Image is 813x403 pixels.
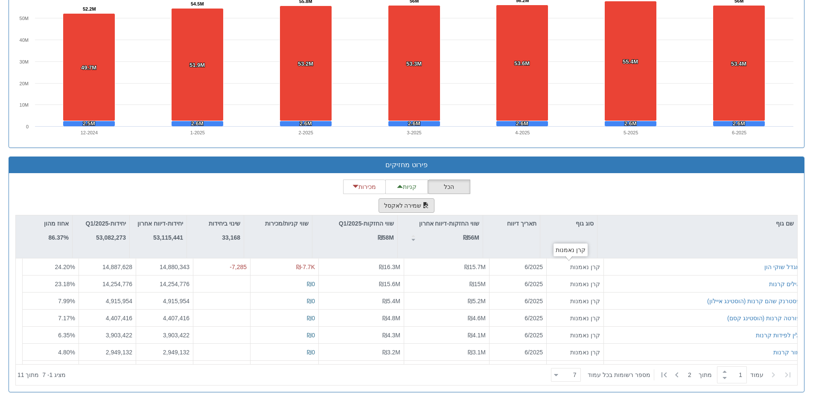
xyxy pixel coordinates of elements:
[140,297,189,305] div: 4,915,954
[468,298,486,304] span: ₪5.2M
[493,297,543,305] div: 6/2025
[26,297,75,305] div: 7.99 %
[299,130,313,135] text: 2-2025
[493,331,543,339] div: 6/2025
[307,349,315,356] span: ₪0
[463,234,479,241] strong: ₪56M
[378,234,394,241] strong: ₪58M
[597,215,797,232] div: שם גוף
[83,120,95,127] tspan: 2.5M
[554,244,588,256] div: קרן נאמנות
[382,298,400,304] span: ₪5.4M
[86,219,126,228] p: יחידות-Q1/2025
[82,297,132,305] div: 4,915,954
[624,130,638,135] text: 5-2025
[26,314,75,322] div: 7.17 %
[209,219,240,228] p: שינוי ביחידות
[298,61,313,67] tspan: 53.2M
[550,314,600,322] div: קרן נאמנות
[307,281,315,287] span: ₪0
[688,371,699,379] span: 2
[17,365,66,384] div: ‏מציג 1 - 7 ‏ מתוך 11
[26,280,75,288] div: 23.18 %
[468,315,486,322] span: ₪4.6M
[468,332,486,339] span: ₪4.1M
[26,263,75,271] div: 24.20 %
[189,62,205,68] tspan: 51.9M
[20,81,29,86] text: 20M
[550,297,600,305] div: קרן נאמנות
[26,348,75,357] div: 4.80 %
[588,371,650,379] span: ‏מספר רשומות בכל עמוד
[516,120,528,127] tspan: 2.6M
[407,130,421,135] text: 3-2025
[140,314,189,322] div: 4,407,416
[550,280,600,288] div: קרן נאמנות
[197,263,247,271] div: -7,285
[483,215,540,232] div: תאריך דיווח
[296,264,315,270] span: ₪-7.7K
[707,297,800,305] button: פסטרנק שהם קרנות (הוסטינג איילון)
[343,180,386,194] button: מכירות
[624,120,637,127] tspan: 2.6M
[140,348,189,357] div: 2,949,132
[191,120,204,127] tspan: 2.6M
[20,102,29,107] text: 10M
[548,365,796,384] div: ‏ מתוך
[379,198,435,213] button: שמירה לאקסל
[83,6,96,12] tspan: 52.2M
[727,314,800,322] button: פורטה קרנות (הוסטינג קסם)
[20,38,29,43] text: 40M
[191,1,204,6] tspan: 54.5M
[222,234,240,241] strong: 33,168
[153,234,183,241] strong: 53,115,441
[408,120,420,127] tspan: 2.6M
[20,59,29,64] text: 30M
[756,331,800,339] button: ילין לפידות קרנות
[406,61,422,67] tspan: 53.3M
[15,161,798,169] h3: פירוט מחזיקים
[82,280,132,288] div: 14,254,776
[137,219,183,228] p: יחידות-דיווח אחרון
[514,60,530,67] tspan: 53.6M
[773,348,800,357] button: מור קרנות
[82,331,132,339] div: 3,903,422
[382,315,400,322] span: ₪4.8M
[769,280,800,288] div: אילים קרנות
[82,263,132,271] div: 14,887,628
[26,331,75,339] div: 6.35 %
[623,58,638,65] tspan: 55.4M
[20,16,29,21] text: 50M
[307,298,315,304] span: ₪0
[550,348,600,357] div: קרן נאמנות
[550,263,600,271] div: קרן נאמנות
[140,263,189,271] div: 14,880,343
[140,280,189,288] div: 14,254,776
[493,263,543,271] div: 6/2025
[733,120,745,127] tspan: 2.6M
[468,349,486,356] span: ₪3.1M
[493,280,543,288] div: 6/2025
[140,331,189,339] div: 3,903,422
[385,180,428,194] button: קניות
[764,263,800,271] button: מגדל שוקי הון
[419,219,479,228] p: שווי החזקות-דיווח אחרון
[81,130,98,135] text: 12-2024
[382,349,400,356] span: ₪3.2M
[515,130,530,135] text: 4-2025
[379,264,400,270] span: ₪16.3M
[26,124,29,129] text: 0
[96,234,126,241] strong: 53,082,273
[49,234,69,241] strong: 86.37%
[339,219,394,228] p: שווי החזקות-Q1/2025
[540,215,597,232] div: סוג גוף
[493,314,543,322] div: 6/2025
[731,61,746,67] tspan: 53.4M
[244,215,312,232] div: שווי קניות/מכירות
[307,315,315,322] span: ₪0
[750,371,763,379] span: ‏עמוד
